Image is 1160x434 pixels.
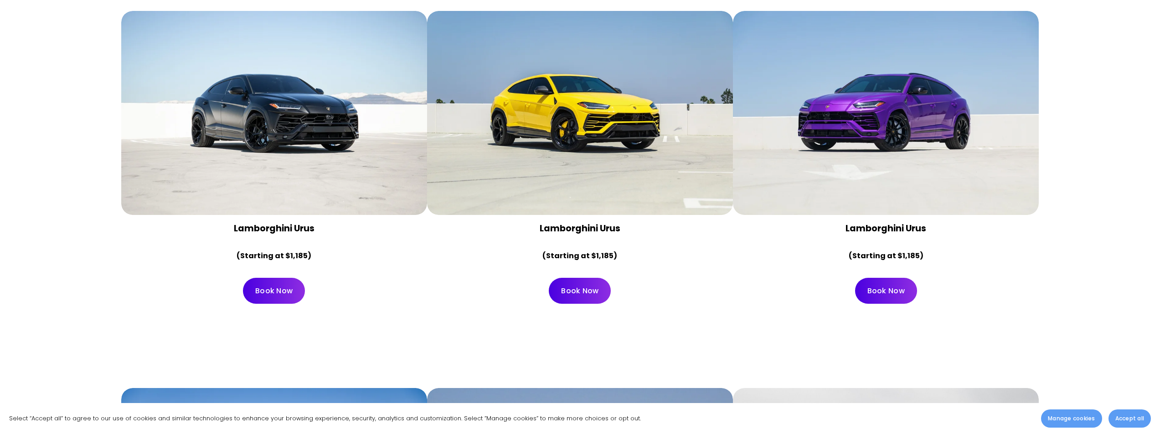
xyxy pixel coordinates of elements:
[243,278,305,304] a: Book Now
[549,278,611,304] a: Book Now
[855,278,917,304] a: Book Now
[9,413,641,424] p: Select “Accept all” to agree to our use of cookies and similar technologies to enhance your brows...
[849,250,923,261] strong: (Starting at $1,185)
[1108,409,1151,428] button: Accept all
[542,250,617,261] strong: (Starting at $1,185)
[1048,414,1095,423] span: Manage cookies
[1115,414,1144,423] span: Accept all
[846,222,926,235] strong: Lamborghini Urus
[237,250,311,261] strong: (Starting at $1,185)
[1041,409,1102,428] button: Manage cookies
[234,222,314,235] strong: Lamborghini Urus
[540,222,620,235] strong: Lamborghini Urus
